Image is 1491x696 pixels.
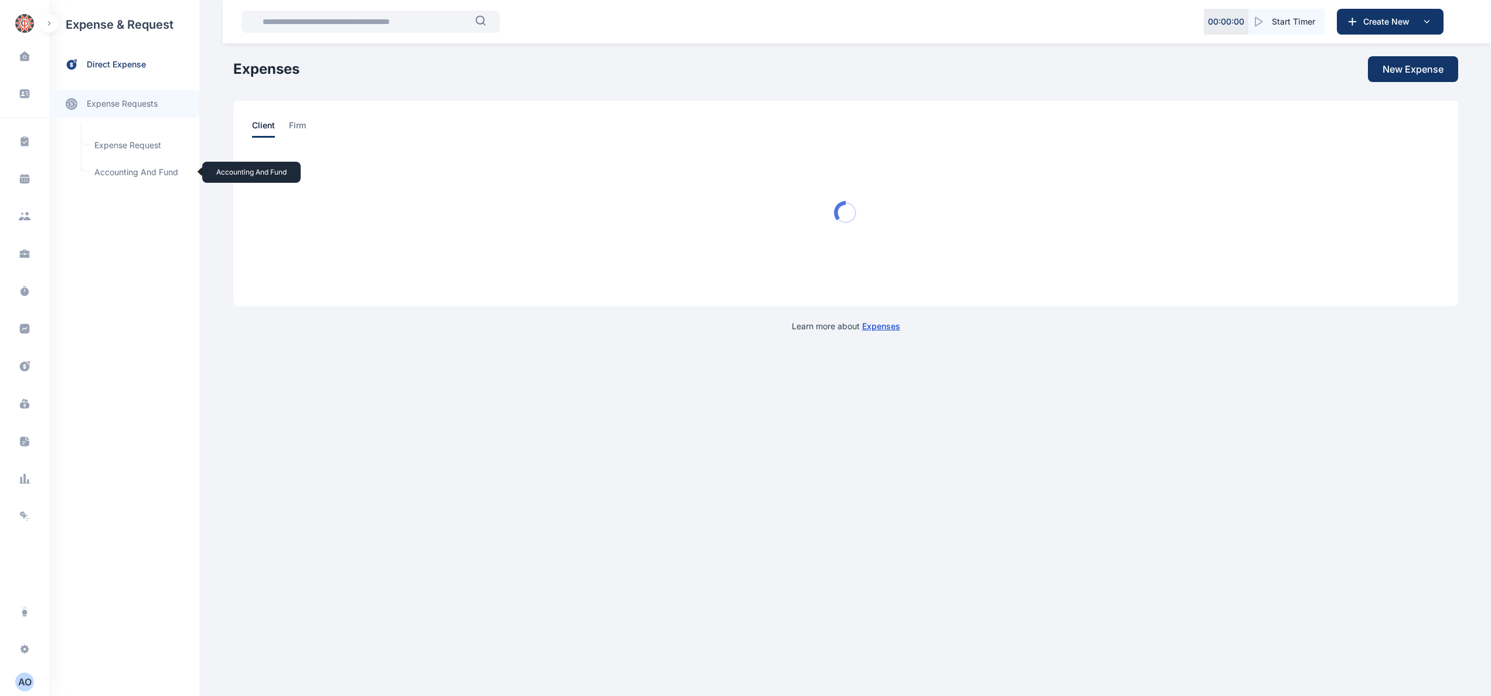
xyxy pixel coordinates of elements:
a: Expense Request [87,134,193,156]
button: New Expense [1368,56,1458,82]
a: client [252,120,289,138]
span: New Expense [1383,62,1444,76]
div: expense requests [49,80,199,118]
span: Create New [1359,16,1419,28]
a: firm [289,120,320,138]
p: Learn more about [792,320,900,332]
span: firm [289,120,306,138]
button: Start Timer [1248,9,1325,35]
p: 00 : 00 : 00 [1208,16,1244,28]
button: AO [7,673,42,691]
span: direct expense [87,59,146,71]
button: Create New [1337,9,1444,35]
a: expense requests [49,90,199,118]
h1: Expenses [233,60,299,79]
span: Start Timer [1272,16,1315,28]
a: Accounting and FundAccounting and Fund [87,161,193,183]
span: client [252,120,275,138]
a: Expenses [862,321,900,331]
a: direct expense [49,49,199,80]
span: Accounting and Fund [87,161,193,183]
div: A O [15,675,34,689]
button: AO [15,673,34,691]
